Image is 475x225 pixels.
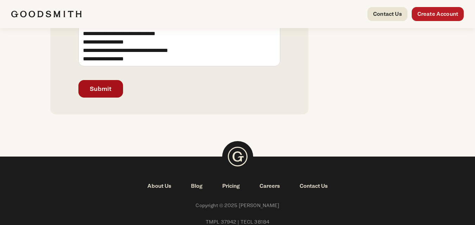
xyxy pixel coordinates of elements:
[181,182,212,190] a: Blog
[11,201,464,210] span: Copyright © 2025 [PERSON_NAME]
[250,182,290,190] a: Careers
[137,182,181,190] a: About Us
[222,141,253,172] img: Goodsmith Logo
[412,7,464,21] a: Create Account
[367,7,407,21] a: Contact Us
[78,80,123,98] button: Submit
[290,182,338,190] a: Contact Us
[11,11,82,18] img: Goodsmith
[212,182,250,190] a: Pricing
